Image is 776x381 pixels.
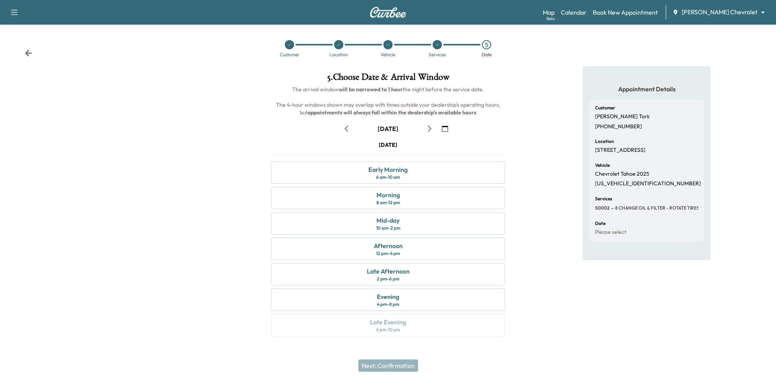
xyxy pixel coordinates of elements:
[682,8,758,17] span: [PERSON_NAME] Chevrolet
[280,52,299,57] div: Customer
[595,196,612,201] h6: Services
[595,106,615,110] h6: Customer
[339,86,403,93] b: will be narrowed to 1 hour
[308,109,476,116] b: appointments will always fall within the dealership's available hours
[543,8,555,17] a: MapBeta
[329,52,348,57] div: Location
[595,123,642,130] p: [PHONE_NUMBER]
[595,147,646,154] p: [STREET_ADDRESS]
[610,204,614,212] span: -
[547,16,555,22] div: Beta
[377,292,399,301] div: Evening
[377,301,399,307] div: 4 pm - 8 pm
[25,49,32,57] div: Back
[381,52,395,57] div: Vehicle
[595,180,701,187] p: [US_VEHICLE_IDENTIFICATION_NUMBER]
[595,229,626,236] p: Please select
[376,200,400,206] div: 8 am - 12 pm
[593,8,658,17] a: Book New Appointment
[376,216,400,225] div: Mid-day
[595,221,605,226] h6: Date
[276,86,502,116] span: The arrival window the night before the service date. The 4-hour windows shown may overlap with t...
[379,141,397,149] div: [DATE]
[595,113,650,120] p: [PERSON_NAME] Tork
[376,225,400,231] div: 10 am - 2 pm
[595,163,610,168] h6: Vehicle
[376,190,400,200] div: Morning
[589,85,704,93] h5: Appointment Details
[367,267,410,276] div: Late Afternoon
[429,52,446,57] div: Services
[378,124,398,133] div: [DATE]
[376,174,400,180] div: 6 am - 10 am
[370,7,406,18] img: Curbee Logo
[595,171,649,178] p: Chevrolet Tahoe 2025
[482,52,492,57] div: Date
[595,205,610,211] span: S0002
[482,40,491,49] div: 5
[377,276,399,282] div: 2 pm - 6 pm
[265,72,511,86] h1: 5 . Choose Date & Arrival Window
[561,8,587,17] a: Calendar
[595,139,614,144] h6: Location
[374,241,403,250] div: Afternoon
[368,165,408,174] div: Early Morning
[614,205,699,211] span: 8 CHANGE OIL & FILTER - ROTATE TIRES
[376,250,400,257] div: 12 pm - 4 pm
